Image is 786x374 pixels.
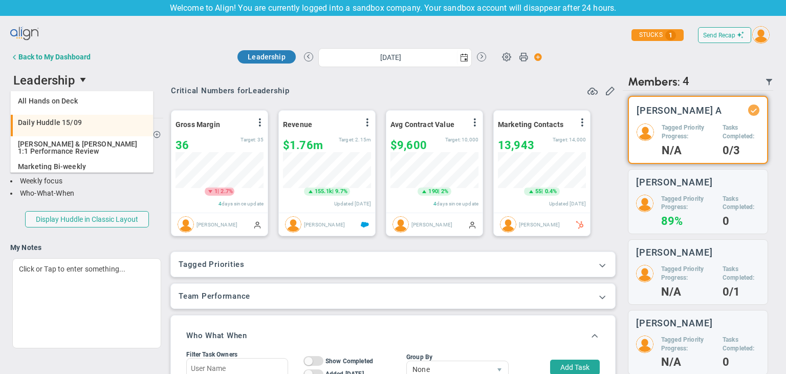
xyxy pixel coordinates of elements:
[257,137,264,142] span: 35
[390,120,454,129] span: Avg Contract Value
[10,24,40,44] img: align-logo.svg
[18,163,86,170] span: Marketing Bi-weekly
[637,106,723,115] h3: [PERSON_NAME] A
[549,201,586,206] span: Updated [DATE]
[519,222,560,227] span: [PERSON_NAME]
[723,146,759,155] h4: 0/3
[545,188,557,195] span: 0.4%
[390,139,427,152] span: $9,600
[361,221,369,229] span: Salesforce Enabled<br ></span>Sandbox: Quarterly Revenue
[703,32,735,39] span: Send Recap
[752,26,770,44] img: 202891.Person.photo
[176,139,189,152] span: 36
[283,139,323,152] span: $1,758,367
[462,137,478,142] span: 10,000
[10,243,163,252] h4: My Notes
[661,195,715,212] h5: Tagged Priority Progress:
[636,318,713,328] h3: [PERSON_NAME]
[636,336,653,353] img: 209776.Person.photo
[636,265,653,282] img: 209774.Person.photo
[253,220,261,228] span: Manually Updated
[178,216,194,233] img: Jane Wilson
[18,97,78,105] span: All Hands on Deck
[541,188,543,195] span: |
[285,216,301,233] img: Tom Johnson
[605,85,615,95] span: Edit or Add Critical Numbers
[500,216,516,233] img: Jane Wilson
[723,217,760,226] h4: 0
[750,107,757,114] div: Updated Status
[723,358,760,367] h4: 0
[457,49,471,67] span: select
[441,188,448,195] span: 2%
[248,53,286,61] span: Leadership
[411,222,452,227] span: [PERSON_NAME]
[221,188,233,195] span: 2.7%
[765,78,773,86] span: Filter Updated Members
[497,47,516,66] span: Huddle Settings
[332,188,334,195] span: |
[217,188,219,195] span: |
[196,222,237,227] span: [PERSON_NAME]
[392,216,409,233] img: Katie Williams
[214,188,217,196] span: 1
[631,29,684,41] div: STUCKS
[433,201,436,206] span: 4
[334,201,371,206] span: Updated [DATE]
[636,247,713,257] h3: [PERSON_NAME]
[661,287,715,297] h4: N/A
[665,30,676,40] span: 1
[25,211,149,227] button: Display Huddle in Classic Layout
[576,221,584,229] span: HubSpot Enabled
[18,119,82,126] span: Daily Huddle 15/09
[304,222,345,227] span: [PERSON_NAME]
[698,27,751,43] button: Send Recap
[637,123,654,141] img: 202891.Person.photo
[535,188,541,196] span: 55
[406,354,509,361] div: Group By
[171,86,292,95] div: Critical Numbers for
[723,336,760,353] h5: Tasks Completed:
[438,188,440,195] span: |
[661,336,715,353] h5: Tagged Priority Progress:
[723,123,759,141] h5: Tasks Completed:
[325,358,373,365] span: Show Completed
[10,176,163,186] div: Weekly focus
[662,146,715,155] h4: N/A
[339,137,354,142] span: Target:
[498,120,563,129] span: Marketing Contacts
[75,71,93,89] span: select
[723,195,760,212] h5: Tasks Completed:
[10,47,91,67] button: Back to My Dashboard
[445,137,461,142] span: Target:
[636,177,713,187] h3: [PERSON_NAME]
[179,292,607,301] h3: Team Performance
[628,75,680,89] span: Members:
[10,189,163,198] div: Who-What-When
[662,123,715,141] h5: Tagged Priority Progress:
[436,201,478,206] span: days since update
[661,265,715,282] h5: Tagged Priority Progress:
[498,139,534,152] span: 13,943
[683,75,689,89] span: 4
[18,140,148,155] span: [PERSON_NAME] & [PERSON_NAME] 1:1 Performance Review
[529,50,542,64] span: Action Button
[723,265,760,282] h5: Tasks Completed:
[723,287,760,297] h4: 0/1
[12,258,161,348] div: Click or Tap to enter something...
[241,137,256,142] span: Target:
[569,137,586,142] span: 14,000
[661,358,715,367] h4: N/A
[186,331,247,340] h3: Who What When
[222,201,264,206] span: days since update
[176,120,220,129] span: Gross Margin
[519,52,528,66] span: Print Huddle
[13,73,75,88] span: Leadership
[468,220,476,228] span: Manually Updated
[248,86,290,95] span: Leadership
[186,351,288,358] div: Filter Task Owners
[315,188,332,196] span: 155.1k
[283,120,312,129] span: Revenue
[179,260,607,269] h3: Tagged Priorities
[355,137,371,142] span: 2,154,350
